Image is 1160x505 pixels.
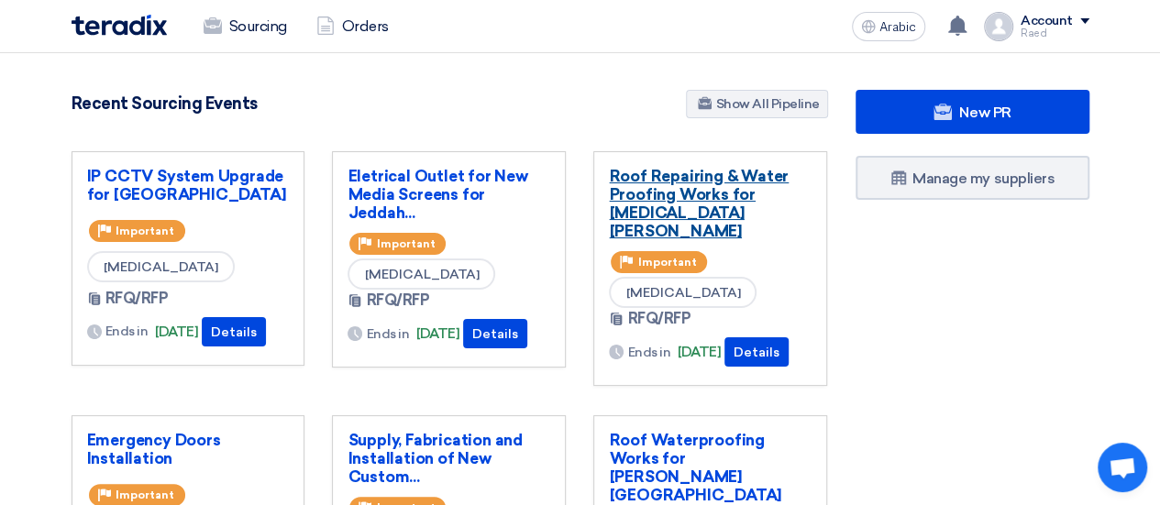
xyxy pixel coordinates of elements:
font: Orders [342,17,389,35]
font: Roof Repairing & Water Proofing Works for [MEDICAL_DATA][PERSON_NAME] [609,167,789,240]
font: Ends in [105,324,149,339]
font: [DATE] [416,325,459,342]
font: Sourcing [229,17,287,35]
font: [MEDICAL_DATA] [104,259,218,275]
font: RFQ/RFP [366,291,429,309]
a: Emergency Doors Installation [87,431,290,467]
font: Ends in [366,326,409,342]
a: Eletrical Outlet for New Media Screens for Jeddah... [348,167,550,222]
a: Sourcing [189,6,302,47]
font: [MEDICAL_DATA] [364,267,479,282]
font: Roof Waterproofing Works for [PERSON_NAME][GEOGRAPHIC_DATA] [609,431,781,504]
font: [DATE] [678,344,721,360]
a: Roof Repairing & Water Proofing Works for [MEDICAL_DATA][PERSON_NAME] [609,167,812,240]
font: Details [472,326,518,342]
img: profile_test.png [984,12,1013,41]
font: Raed [1021,27,1046,39]
font: Details [734,345,779,360]
font: Show All Pipeline [716,96,820,112]
font: Eletrical Outlet for New Media Screens for Jeddah... [348,167,527,222]
font: RFQ/RFP [105,290,169,307]
button: Details [202,317,266,346]
font: Arabic [879,19,916,35]
a: Supply, Fabrication and Installation of New Custom... [348,431,550,486]
font: Important [116,489,174,501]
font: Account [1021,13,1073,28]
font: Recent Sourcing Events [72,93,258,114]
font: [MEDICAL_DATA] [625,285,740,301]
font: Ends in [627,345,670,360]
img: Teradix logo [72,15,167,36]
button: Arabic [852,12,925,41]
font: Important [376,237,435,250]
font: Important [637,256,696,269]
font: New PR [959,104,1011,121]
button: Details [724,337,789,367]
font: Manage my suppliers [912,170,1055,187]
a: Manage my suppliers [856,156,1089,200]
a: IP CCTV System Upgrade for [GEOGRAPHIC_DATA] [87,167,290,203]
font: Emergency Doors Installation [87,431,221,467]
font: Details [211,324,257,340]
font: IP CCTV System Upgrade for [GEOGRAPHIC_DATA] [87,167,286,203]
a: Open chat [1098,443,1147,492]
a: Orders [302,6,403,47]
a: Roof Waterproofing Works for [PERSON_NAME][GEOGRAPHIC_DATA] [609,431,812,504]
font: [DATE] [155,324,198,340]
font: RFQ/RFP [627,310,690,327]
font: Supply, Fabrication and Installation of New Custom... [348,431,522,486]
font: Important [116,225,174,237]
button: Details [463,319,527,348]
a: Show All Pipeline [686,90,828,118]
